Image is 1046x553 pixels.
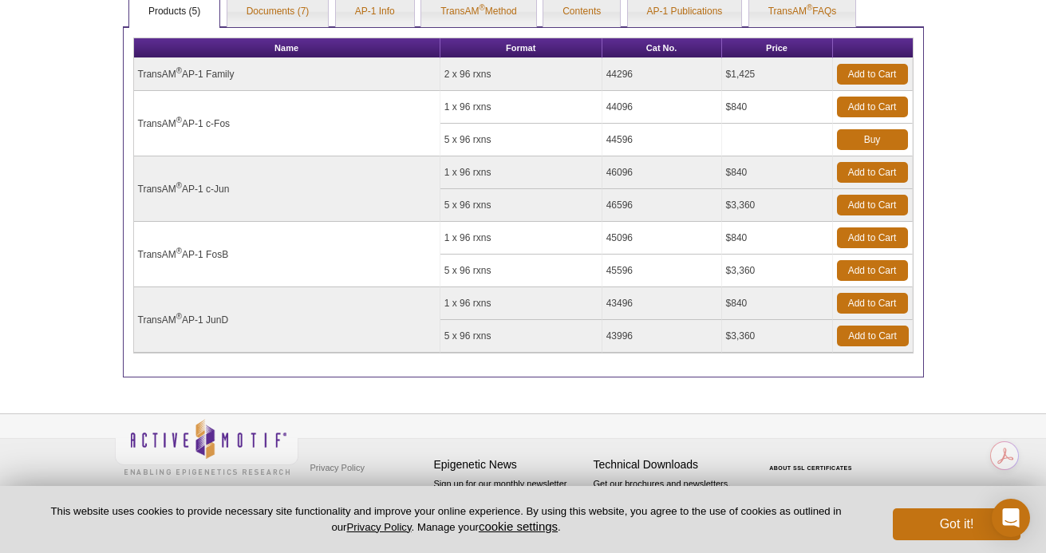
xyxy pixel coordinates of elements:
[837,162,908,183] a: Add to Cart
[134,38,440,58] th: Name
[440,58,602,91] td: 2 x 96 rxns
[722,38,833,58] th: Price
[722,222,833,255] td: $840
[807,3,812,12] sup: ®
[837,293,908,314] a: Add to Cart
[306,480,390,504] a: Terms & Conditions
[722,255,833,287] td: $3,360
[479,3,484,12] sup: ®
[602,38,722,58] th: Cat No.
[722,189,833,222] td: $3,360
[434,477,586,531] p: Sign up for our monthly newsletter highlighting recent publications in the field of epigenetics.
[440,287,602,320] td: 1 x 96 rxns
[176,181,182,190] sup: ®
[837,260,908,281] a: Add to Cart
[26,504,866,535] p: This website uses cookies to provide necessary site functionality and improve your online experie...
[722,58,833,91] td: $1,425
[722,91,833,124] td: $840
[837,195,908,215] a: Add to Cart
[594,477,745,518] p: Get our brochures and newsletters, or request them by mail.
[176,66,182,75] sup: ®
[602,91,722,124] td: 44096
[434,458,586,472] h4: Epigenetic News
[176,247,182,255] sup: ®
[479,519,558,533] button: cookie settings
[722,287,833,320] td: $840
[134,222,440,287] td: TransAM AP-1 FosB
[440,222,602,255] td: 1 x 96 rxns
[602,156,722,189] td: 46096
[602,255,722,287] td: 45596
[594,458,745,472] h4: Technical Downloads
[722,320,833,353] td: $3,360
[440,189,602,222] td: 5 x 96 rxns
[602,58,722,91] td: 44296
[440,255,602,287] td: 5 x 96 rxns
[134,287,440,353] td: TransAM AP-1 JunD
[837,326,909,346] a: Add to Cart
[753,442,873,477] table: Click to Verify - This site chose Symantec SSL for secure e-commerce and confidential communicati...
[176,312,182,321] sup: ®
[306,456,369,480] a: Privacy Policy
[893,508,1020,540] button: Got it!
[176,116,182,124] sup: ®
[992,499,1030,537] div: Open Intercom Messenger
[115,414,298,479] img: Active Motif,
[440,38,602,58] th: Format
[837,97,908,117] a: Add to Cart
[602,189,722,222] td: 46596
[440,320,602,353] td: 5 x 96 rxns
[722,156,833,189] td: $840
[440,124,602,156] td: 5 x 96 rxns
[769,465,852,471] a: ABOUT SSL CERTIFICATES
[134,91,440,156] td: TransAM AP-1 c-Fos
[602,287,722,320] td: 43496
[134,156,440,222] td: TransAM AP-1 c-Jun
[440,156,602,189] td: 1 x 96 rxns
[837,64,908,85] a: Add to Cart
[134,58,440,91] td: TransAM AP-1 Family
[602,320,722,353] td: 43996
[837,129,908,150] a: Buy
[440,91,602,124] td: 1 x 96 rxns
[346,521,411,533] a: Privacy Policy
[837,227,908,248] a: Add to Cart
[602,222,722,255] td: 45096
[602,124,722,156] td: 44596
